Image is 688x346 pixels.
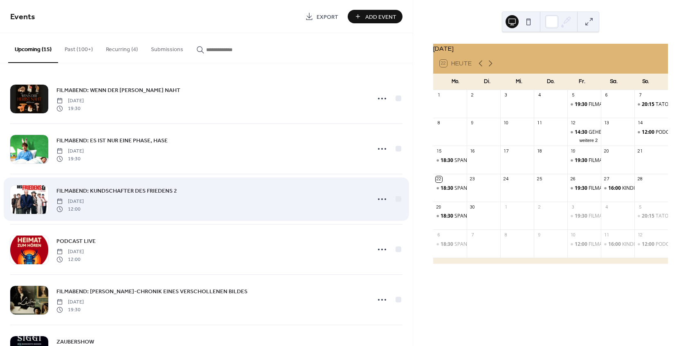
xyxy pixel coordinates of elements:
div: FILMABEND: WILDE MAUS [567,157,601,164]
div: 9 [536,232,542,238]
div: Di. [472,74,503,90]
span: 20:15 [642,213,656,220]
div: 18 [536,148,542,154]
div: 8 [503,232,509,238]
div: 7 [637,92,643,99]
div: SPANISCH A1 AB LEKTION 1 [433,185,467,192]
button: weitere 2 [576,136,601,143]
div: 6 [603,92,609,99]
span: 18:30 [441,185,454,192]
div: SPANISCH A1 AB LEKTION 1 [433,241,467,248]
span: FILMABEND: [PERSON_NAME]-CHRONIK EINES VERSCHOLLENEN BILDES [56,288,247,296]
div: 1 [503,204,509,210]
button: Add Event [348,10,402,23]
div: 24 [503,176,509,182]
div: Mo. [440,74,471,90]
div: SPANISCH A1 AB LEKTION 1 [454,213,518,220]
span: 19:30 [56,306,84,313]
span: 19:30 [56,155,84,162]
div: 11 [536,120,542,126]
span: 19:30 [575,157,589,164]
div: FILMABEND: KUNDSCHAFTER DES FRIEDENS 2 [567,241,601,248]
div: FILMABEND: ES IST NUR EINE PHASE, HASE [589,213,688,220]
span: 14:30 [575,129,589,136]
a: FILMABEND: ES IST NUR EINE PHASE, HASE [56,136,168,145]
div: Do. [535,74,566,90]
div: GEHEISCHNISTAG: PAULETTE- EIN NEUER DEALER IST IN DER STADT [567,129,601,136]
div: 5 [637,204,643,210]
span: 12:00 [642,241,656,248]
div: KINDERKINO [622,185,651,192]
div: 5 [570,92,576,99]
span: Events [10,9,35,25]
span: 18:30 [441,213,454,220]
span: FILMABEND: ES IST NUR EINE PHASE, HASE [56,137,168,145]
div: 13 [603,120,609,126]
span: [DATE] [56,248,84,256]
div: 23 [469,176,475,182]
div: FILMABEND: ES IST NUR EINE PHASE, HASE [567,213,601,220]
div: 11 [603,232,609,238]
span: [DATE] [56,148,84,155]
span: 12:00 [56,205,84,213]
button: Recurring (4) [99,33,144,62]
span: FILMABEND: WENN DER [PERSON_NAME] NAHT [56,86,180,95]
div: 26 [570,176,576,182]
span: 18:30 [441,241,454,248]
div: 16 [469,148,475,154]
span: 19:30 [575,101,589,108]
div: 7 [469,232,475,238]
div: SPANISCH A1 AB LEKTION 1 [433,213,467,220]
span: 16:00 [608,185,622,192]
div: 14 [637,120,643,126]
div: SPANISCH A1 AB LEKTION 1 [433,157,467,164]
div: 12 [570,120,576,126]
div: FILMABEND: WENN DER HERBST NAHT [567,185,601,192]
div: 1 [436,92,442,99]
div: SPANISCH A1 AB LEKTION 1 [454,241,518,248]
span: PODCAST LIVE [56,237,96,246]
div: SPANISCH A1 AB LEKTION 1 [454,185,518,192]
div: 8 [436,120,442,126]
div: 2 [469,92,475,99]
div: TATORT: GEMEINSAM SEHEN - GEMEINSAM ERMITTELN [634,101,668,108]
a: PODCAST LIVE [56,236,96,246]
a: FILMABEND: KUNDSCHAFTER DES FRIEDENS 2 [56,186,177,195]
div: 30 [469,204,475,210]
div: 3 [570,204,576,210]
span: [DATE] [56,97,84,105]
div: SPANISCH A1 AB LEKTION 1 [454,157,518,164]
span: [DATE] [56,299,84,306]
div: 10 [570,232,576,238]
a: Export [299,10,344,23]
a: FILMABEND: [PERSON_NAME]-CHRONIK EINES VERSCHOLLENEN BILDES [56,287,247,296]
span: 19:30 [56,105,84,112]
span: Add Event [365,13,396,21]
div: 20 [603,148,609,154]
div: Sa. [598,74,630,90]
span: 12:00 [642,129,656,136]
div: Fr. [567,74,598,90]
div: 12 [637,232,643,238]
div: 4 [603,204,609,210]
div: 17 [503,148,509,154]
div: 19 [570,148,576,154]
div: PODCAST LIVE [634,129,668,136]
button: Upcoming (15) [8,33,58,63]
button: Past (100+) [58,33,99,62]
span: [DATE] [56,198,84,205]
div: 25 [536,176,542,182]
div: FILMABEND: DIE SCHÖNSTE ZEIT UNSERES LEBENS [567,101,601,108]
div: 3 [503,92,509,99]
span: FILMABEND: KUNDSCHAFTER DES FRIEDENS 2 [56,187,177,195]
div: 6 [436,232,442,238]
div: TATORT: GEMEINSAM SEHEN - GEMEINSAM ERMITTELN [634,213,668,220]
div: 10 [503,120,509,126]
span: 18:30 [441,157,454,164]
span: 16:00 [608,241,622,248]
div: [DATE] [433,44,668,54]
div: 27 [603,176,609,182]
button: Submissions [144,33,190,62]
div: 2 [536,204,542,210]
